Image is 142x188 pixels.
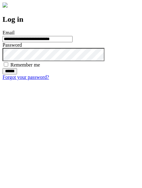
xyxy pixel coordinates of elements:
[3,42,22,48] label: Password
[3,15,139,24] h2: Log in
[10,62,40,68] label: Remember me
[3,74,49,80] a: Forgot your password?
[3,30,15,35] label: Email
[3,3,8,8] img: logo-4e3dc11c47720685a147b03b5a06dd966a58ff35d612b21f08c02c0306f2b779.png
